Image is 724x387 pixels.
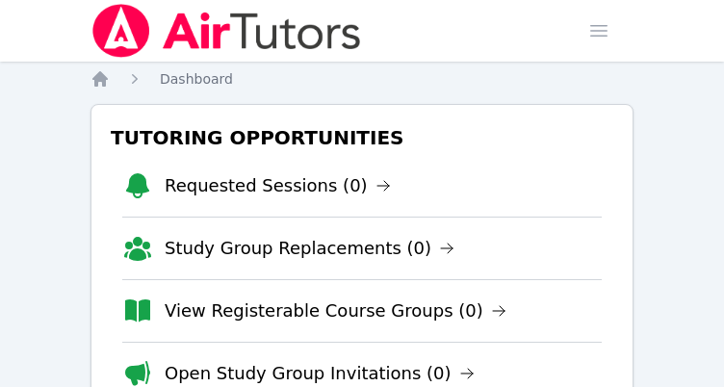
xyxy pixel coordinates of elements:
[107,120,617,155] h3: Tutoring Opportunities
[160,69,233,89] a: Dashboard
[160,71,233,87] span: Dashboard
[165,297,506,324] a: View Registerable Course Groups (0)
[165,235,454,262] a: Study Group Replacements (0)
[90,69,633,89] nav: Breadcrumb
[90,4,363,58] img: Air Tutors
[165,360,475,387] a: Open Study Group Invitations (0)
[165,172,391,199] a: Requested Sessions (0)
